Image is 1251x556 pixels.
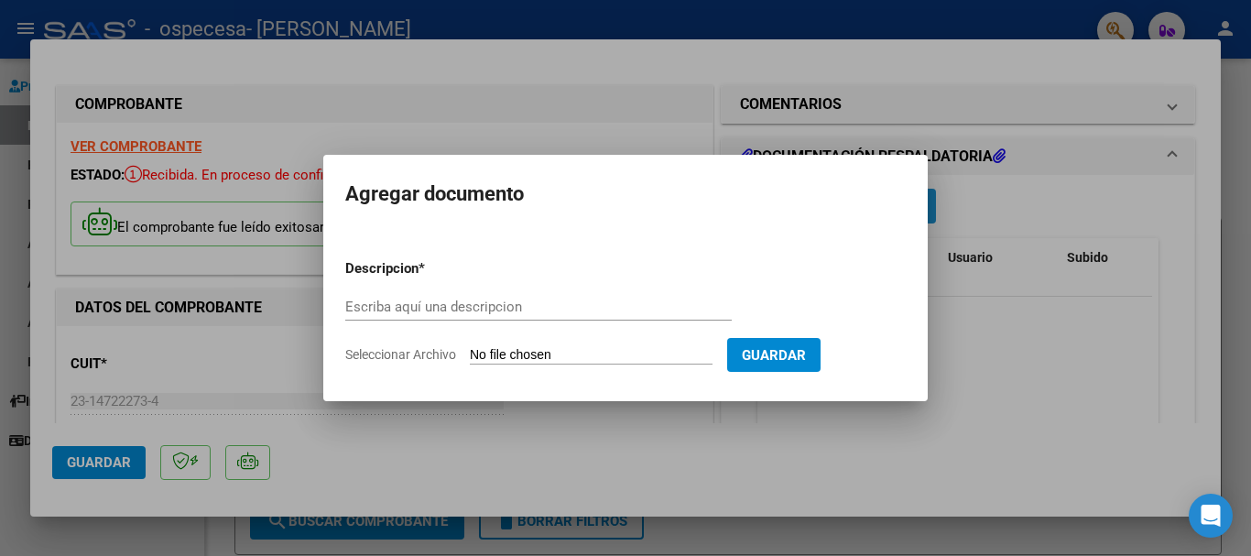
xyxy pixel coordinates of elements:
[345,177,906,212] h2: Agregar documento
[1189,494,1233,538] div: Open Intercom Messenger
[345,347,456,362] span: Seleccionar Archivo
[727,338,821,372] button: Guardar
[742,347,806,364] span: Guardar
[345,258,514,279] p: Descripcion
